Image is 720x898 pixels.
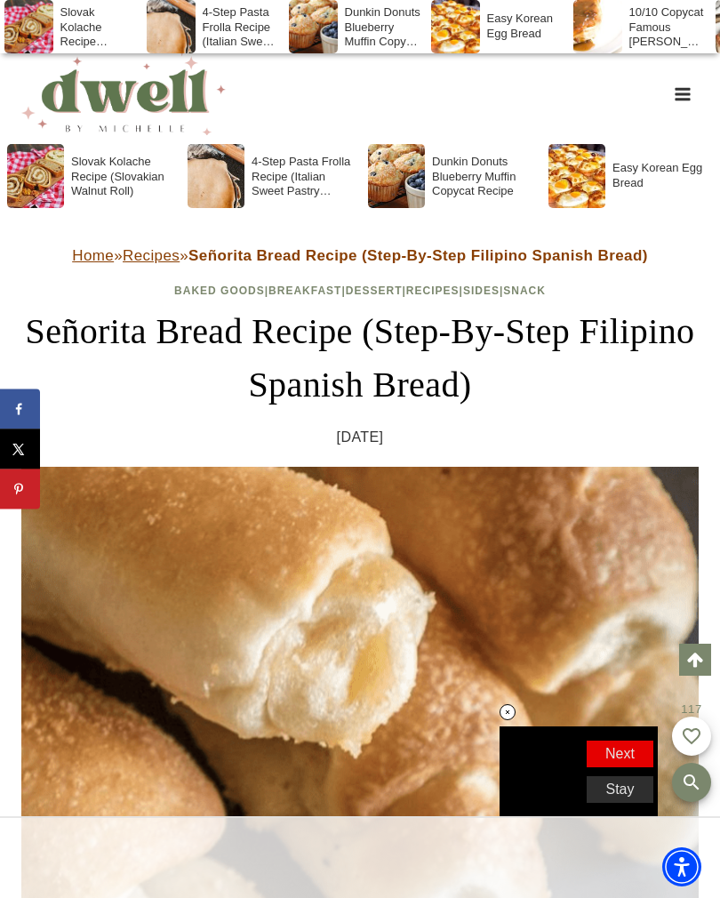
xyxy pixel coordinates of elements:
[605,746,635,761] span: next
[503,285,546,297] a: Snack
[36,818,684,898] iframe: Advertisement
[679,644,711,676] a: Scroll to top
[463,285,500,297] a: Sides
[72,247,648,264] span: » »
[406,285,460,297] a: Recipes
[174,285,265,297] a: Baked Goods
[123,247,180,264] a: Recipes
[346,285,403,297] a: Dessert
[337,426,384,449] time: [DATE]
[268,285,341,297] a: Breakfast
[662,847,701,886] div: Accessibility Menu
[666,80,699,108] button: Open menu
[72,247,114,264] a: Home
[174,285,546,297] span: | | | | |
[21,53,226,135] img: DWELL by michelle
[188,247,648,264] strong: Señorita Bread Recipe (Step-By-Step Filipino Spanish Bread)
[21,305,699,412] h1: Señorita Bread Recipe (Step-By-Step Filipino Spanish Bread)
[605,782,634,797] span: stay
